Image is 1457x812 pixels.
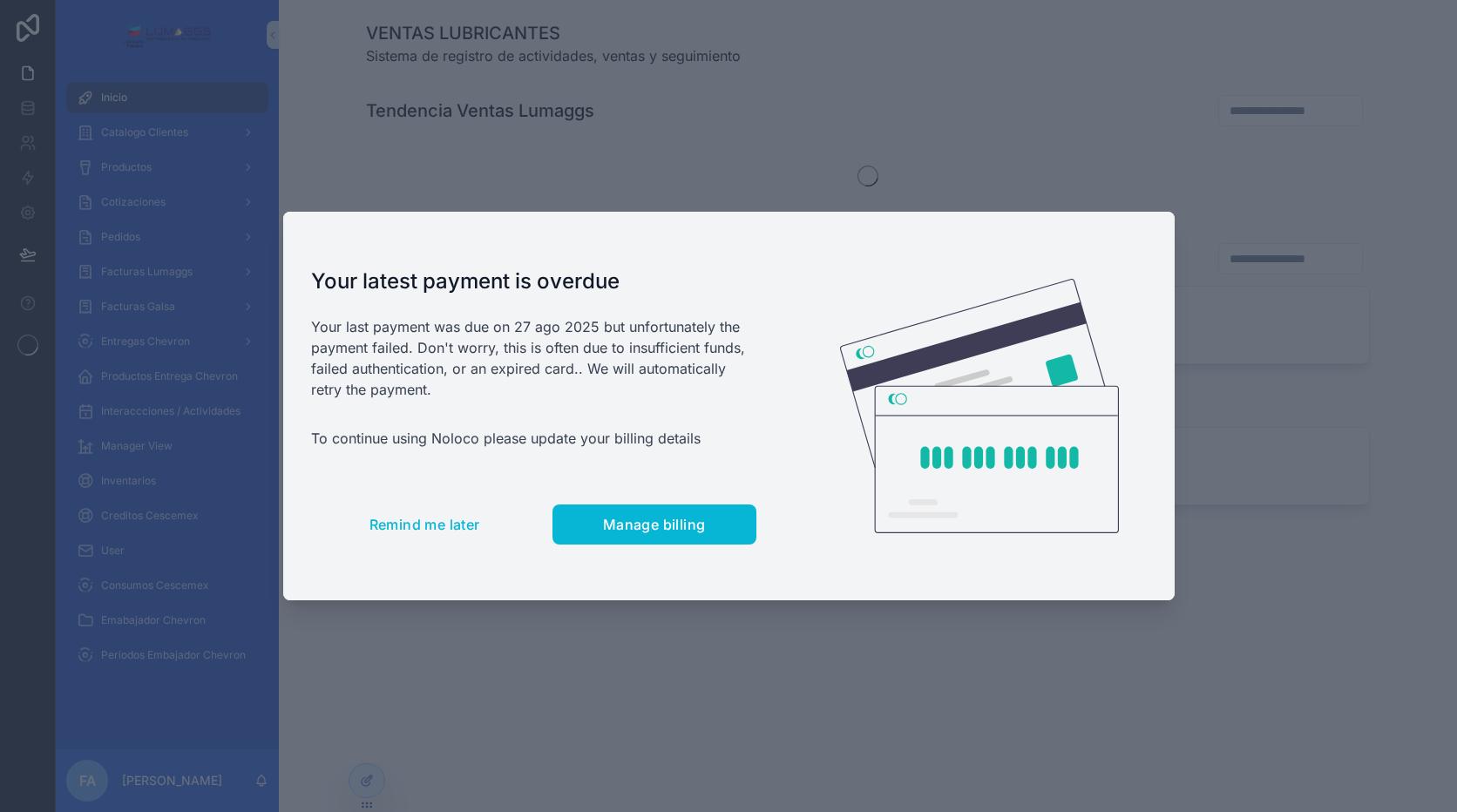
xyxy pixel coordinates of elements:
[311,504,539,545] button: Remind me later
[552,504,756,545] button: Manage billing
[840,279,1119,533] img: Credit card illustration
[369,516,480,533] span: Remind me later
[603,516,706,533] span: Manage billing
[311,428,756,449] p: To continue using Noloco please update your billing details
[311,316,756,400] p: Your last payment was due on 27 ago 2025 but unfortunately the payment failed. Don't worry, this ...
[311,267,756,295] h1: Your latest payment is overdue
